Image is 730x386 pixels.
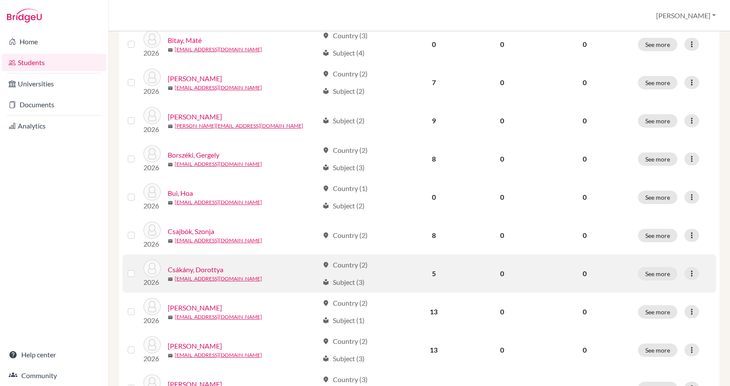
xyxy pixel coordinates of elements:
[143,260,161,277] img: Csákány, Dorottya
[2,96,106,113] a: Documents
[542,192,627,202] p: 0
[322,232,329,239] span: location_on
[638,229,677,242] button: See more
[143,336,161,353] img: Csillag, Miki
[542,39,627,49] p: 0
[322,300,329,307] span: location_on
[322,277,365,287] div: Subject (3)
[401,293,467,331] td: 13
[467,293,537,331] td: 0
[322,86,365,96] div: Subject (2)
[401,178,467,216] td: 0
[175,84,262,92] a: [EMAIL_ADDRESS][DOMAIN_NAME]
[322,183,368,194] div: Country (1)
[542,230,627,241] p: 0
[467,25,537,63] td: 0
[638,38,677,51] button: See more
[652,7,720,24] button: [PERSON_NAME]
[401,216,467,254] td: 8
[401,63,467,102] td: 7
[143,69,161,86] img: Bodor, Márta
[168,226,214,237] a: Csajbók, Szonja
[467,63,537,102] td: 0
[467,178,537,216] td: 0
[175,122,303,130] a: [PERSON_NAME][EMAIL_ADDRESS][DOMAIN_NAME]
[542,115,627,126] p: 0
[143,124,161,135] p: 2026
[542,77,627,88] p: 0
[322,32,329,39] span: location_on
[168,341,222,351] a: [PERSON_NAME]
[322,88,329,95] span: local_library
[143,353,161,364] p: 2026
[168,47,173,53] span: mail
[143,145,161,162] img: Borszéki, Gergely
[322,30,368,41] div: Country (3)
[2,75,106,92] a: Universities
[168,73,222,84] a: [PERSON_NAME]
[322,355,329,362] span: local_library
[322,230,368,241] div: Country (2)
[322,353,365,364] div: Subject (3)
[322,69,368,79] div: Country (2)
[143,162,161,173] p: 2026
[322,315,365,326] div: Subject (1)
[542,268,627,279] p: 0
[168,315,173,320] span: mail
[175,46,262,53] a: [EMAIL_ADDRESS][DOMAIN_NAME]
[638,305,677,319] button: See more
[175,313,262,321] a: [EMAIL_ADDRESS][DOMAIN_NAME]
[401,25,467,63] td: 0
[168,124,173,129] span: mail
[143,239,161,249] p: 2026
[143,86,161,96] p: 2026
[2,117,106,135] a: Analytics
[322,162,365,173] div: Subject (3)
[322,164,329,171] span: local_library
[143,30,161,48] img: Bitay, Máté
[638,152,677,166] button: See more
[2,54,106,71] a: Students
[2,367,106,384] a: Community
[168,35,202,46] a: Bitay, Máté
[143,107,161,124] img: Boros, Annamária
[467,254,537,293] td: 0
[143,48,161,58] p: 2026
[322,48,365,58] div: Subject (4)
[542,307,627,317] p: 0
[322,147,329,154] span: location_on
[168,200,173,205] span: mail
[143,201,161,211] p: 2026
[168,353,173,358] span: mail
[168,188,193,198] a: Bui, Hoa
[322,338,329,345] span: location_on
[322,115,365,126] div: Subject (2)
[143,298,161,315] img: Csaplár, György
[2,33,106,50] a: Home
[7,9,42,23] img: Bridge-U
[168,238,173,244] span: mail
[175,237,262,244] a: [EMAIL_ADDRESS][DOMAIN_NAME]
[175,198,262,206] a: [EMAIL_ADDRESS][DOMAIN_NAME]
[322,279,329,286] span: local_library
[322,374,368,385] div: Country (3)
[542,154,627,164] p: 0
[322,261,329,268] span: location_on
[322,201,365,211] div: Subject (2)
[168,303,222,313] a: [PERSON_NAME]
[168,264,223,275] a: Csákány, Dorottya
[322,298,368,308] div: Country (2)
[322,70,329,77] span: location_on
[401,254,467,293] td: 5
[2,346,106,363] a: Help center
[322,317,329,324] span: local_library
[143,183,161,201] img: Bui, Hoa
[467,140,537,178] td: 0
[322,260,368,270] div: Country (2)
[168,277,173,282] span: mail
[638,267,677,280] button: See more
[322,117,329,124] span: local_library
[542,345,627,355] p: 0
[638,191,677,204] button: See more
[322,202,329,209] span: local_library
